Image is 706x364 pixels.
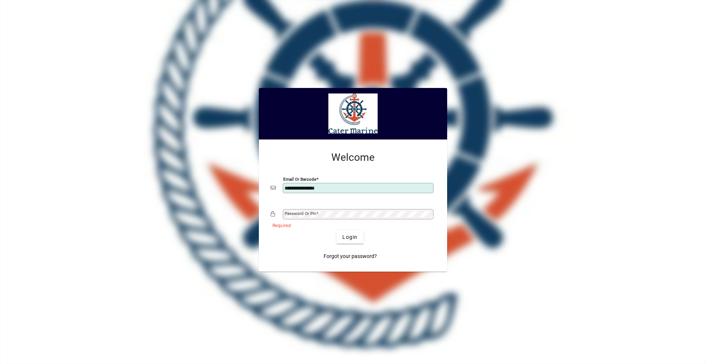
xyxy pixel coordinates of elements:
mat-label: Email or Barcode [283,177,316,182]
a: Forgot your password? [321,250,380,263]
h2: Welcome [271,151,435,164]
mat-error: Required [272,221,429,229]
span: Login [342,233,357,241]
span: Forgot your password? [324,252,377,260]
button: Login [336,230,363,244]
mat-label: Password or Pin [285,211,316,216]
